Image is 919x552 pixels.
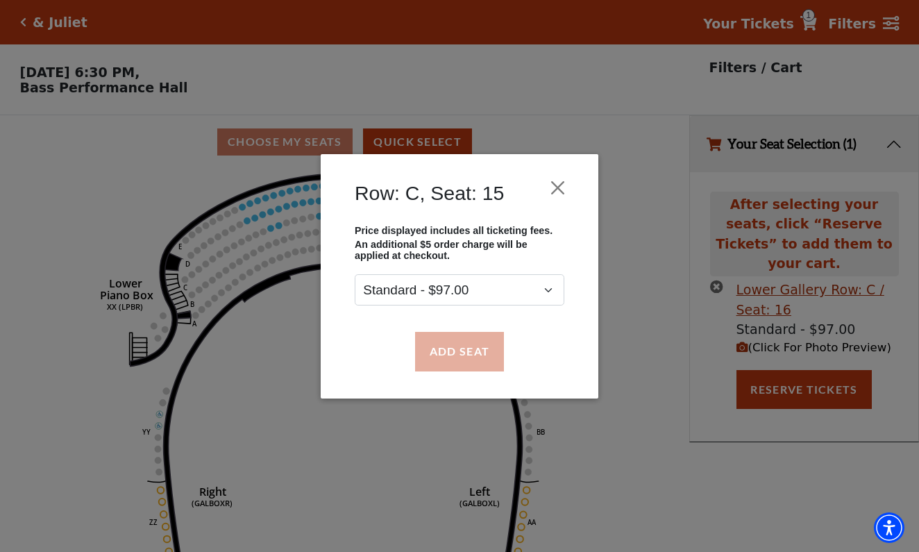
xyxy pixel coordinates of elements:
button: Add Seat [415,332,504,371]
div: Accessibility Menu [874,512,904,543]
p: Price displayed includes all ticketing fees. [355,224,564,235]
button: Close [545,174,571,201]
h4: Row: C, Seat: 15 [355,181,504,205]
p: An additional $5 order charge will be applied at checkout. [355,239,564,261]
